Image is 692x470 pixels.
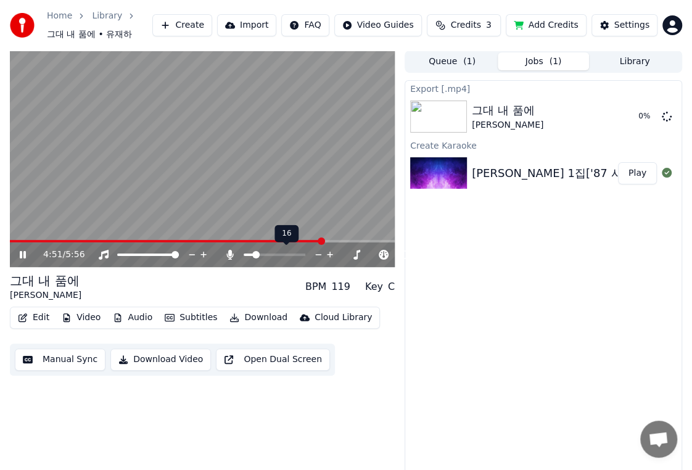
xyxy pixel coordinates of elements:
div: Cloud Library [315,311,372,324]
button: Subtitles [160,309,222,326]
button: Manual Sync [15,348,105,371]
button: Create [152,14,212,36]
div: C [388,279,395,294]
div: Settings [614,19,649,31]
div: BPM [305,279,326,294]
span: ( 1 ) [550,56,562,68]
button: Download [224,309,292,326]
div: 그대 내 품에 [472,102,543,119]
button: Settings [591,14,657,36]
div: 그대 내 품에 [10,272,81,289]
span: 3 [486,19,492,31]
div: [PERSON_NAME] [10,289,81,302]
button: Credits3 [427,14,501,36]
button: Video [57,309,105,326]
img: youka [10,13,35,38]
a: Library [92,10,122,22]
button: Queue [406,52,498,70]
div: [PERSON_NAME] [472,119,543,131]
span: 5:56 [65,249,84,261]
button: Import [217,14,276,36]
button: Jobs [498,52,589,70]
button: Video Guides [334,14,422,36]
div: Export [.mp4] [405,81,682,96]
span: ( 1 ) [463,56,476,68]
button: Open Dual Screen [216,348,330,371]
button: Download Video [110,348,211,371]
button: Add Credits [506,14,587,36]
div: 119 [331,279,350,294]
div: / [43,249,73,261]
div: 0 % [638,112,657,122]
button: Edit [13,309,54,326]
div: Create Karaoke [405,138,682,152]
nav: breadcrumb [47,10,152,41]
button: Library [589,52,680,70]
span: 그대 내 품에 • 유재하 [47,28,132,41]
a: 채팅 열기 [640,421,677,458]
span: 4:51 [43,249,62,261]
button: Audio [108,309,157,326]
button: FAQ [281,14,329,36]
a: Home [47,10,72,22]
div: 16 [274,225,299,242]
button: Play [618,162,657,184]
div: Key [365,279,383,294]
span: Credits [450,19,480,31]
